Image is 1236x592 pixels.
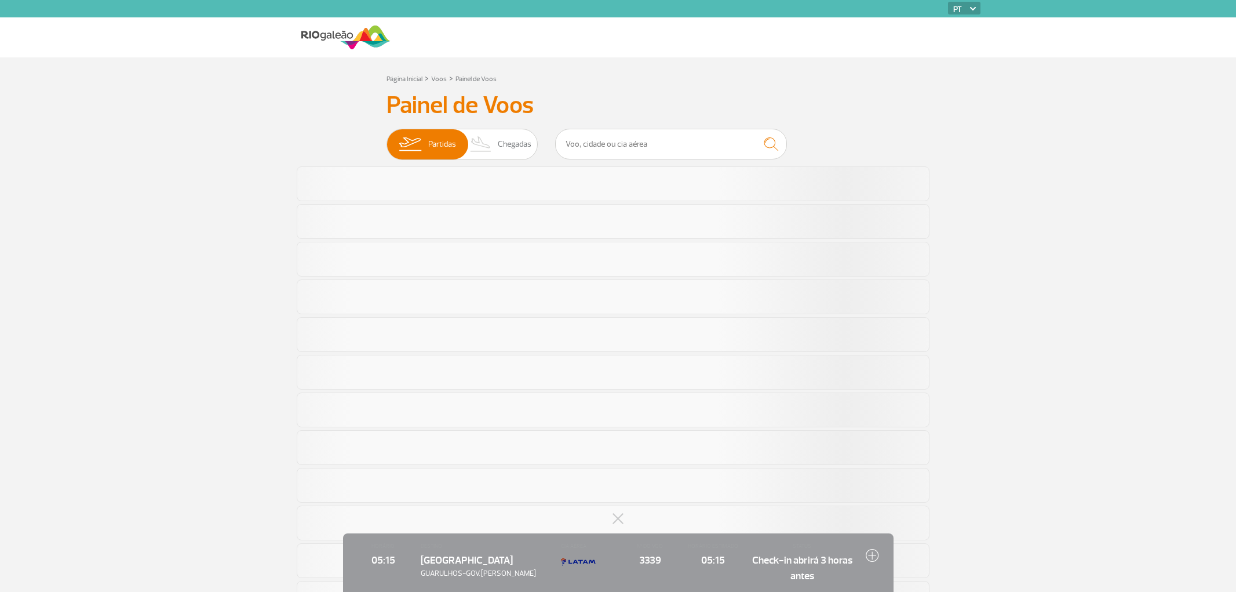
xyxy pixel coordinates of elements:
a: > [449,71,453,85]
span: Partidas [428,129,456,159]
span: DESTINO [421,542,550,550]
span: GUARULHOS-GOV. [PERSON_NAME] [421,568,550,579]
span: STATUS [750,542,854,550]
span: 05:15 [358,553,409,568]
span: 3339 [624,553,676,568]
a: Página Inicial [387,75,422,83]
img: slider-embarque [392,129,428,159]
span: 05:15 [687,553,739,568]
span: Check-in abrirá 3 horas antes [750,553,854,583]
img: slider-desembarque [464,129,498,159]
a: > [425,71,429,85]
span: [GEOGRAPHIC_DATA] [421,554,513,566]
span: Nº DO VOO [624,542,676,550]
span: CIA AÉREA [561,542,612,550]
h3: Painel de Voos [387,91,850,120]
a: Voos [431,75,447,83]
span: HORÁRIO ESTIMADO [687,542,739,550]
span: Chegadas [498,129,531,159]
a: Painel de Voos [455,75,497,83]
input: Voo, cidade ou cia aérea [555,129,787,159]
span: HORÁRIO [358,542,409,550]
